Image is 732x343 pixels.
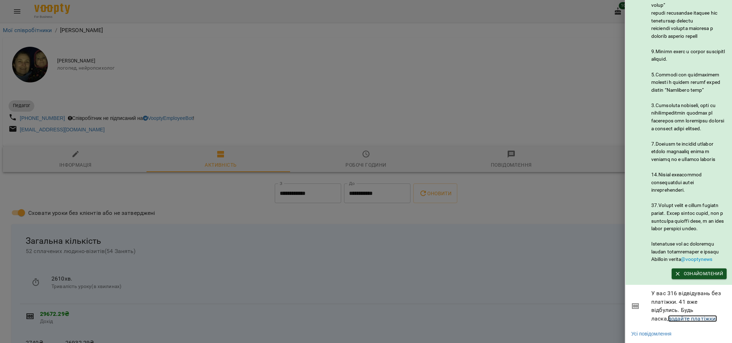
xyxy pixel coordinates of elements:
[681,256,712,262] a: @vooptynews
[675,270,723,278] span: Ознайомлений
[672,268,727,279] button: Ознайомлений
[631,330,671,337] a: Усі повідомлення
[668,315,717,322] a: додайте платіжки!
[651,289,727,323] span: У вас 316 відвідувань без платіжки. 41 вже відбулись. Будь ласка,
